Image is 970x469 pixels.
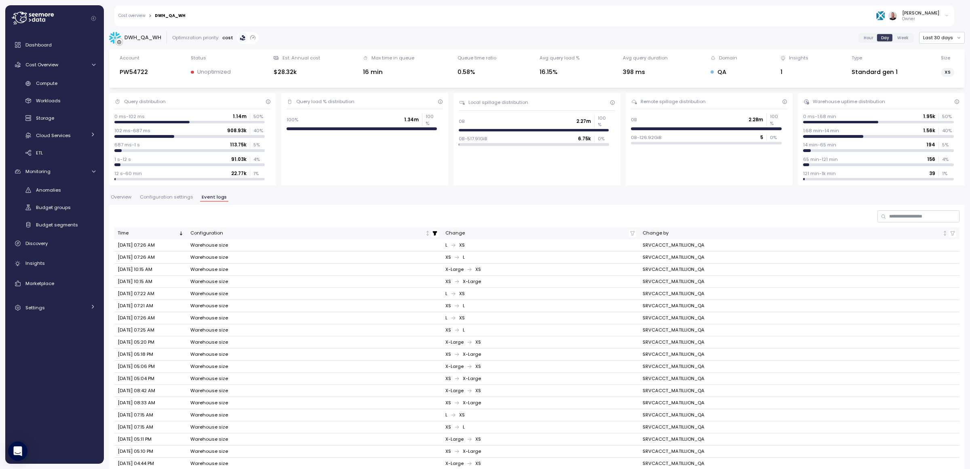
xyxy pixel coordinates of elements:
[643,230,941,237] div: Change by
[8,218,101,231] a: Budget segments
[445,339,637,346] div: X-Large XS
[445,266,637,273] div: X-Large XS
[187,397,442,409] td: Warehouse size
[187,228,442,239] th: ConfigurationNot sorted
[852,68,898,77] div: Standard gen 1
[902,10,939,16] div: [PERSON_NAME]
[118,460,154,467] span: [DATE] 04:44 PM
[118,387,155,394] span: [DATE] 08:42 AM
[8,129,101,142] a: Cloud Services
[118,315,155,321] span: [DATE] 07:26 AM
[789,55,808,61] div: Insights
[8,94,101,108] a: Workloads
[639,324,959,336] td: SRVCACCT_MATILLION_QA
[445,375,637,382] div: XS X-Large
[942,142,953,148] p: 5 %
[445,363,637,370] div: X-Large XS
[36,80,57,87] span: Compute
[445,460,637,467] div: X-Large XS
[445,436,637,443] div: X-Large XS
[803,142,836,148] p: 14 min-65 min
[190,230,424,237] div: Configuration
[253,127,265,134] p: 40 %
[36,97,61,104] span: Workloads
[118,448,153,454] span: [DATE] 05:10 PM
[187,324,442,336] td: Warehouse size
[202,195,227,199] span: Event logs
[926,142,935,148] p: 194
[598,135,609,142] p: 0 %
[639,312,959,324] td: SRVCACCT_MATILLION_QA
[578,135,591,142] p: 6.75k
[639,433,959,446] td: SRVCACCT_MATILLION_QA
[283,55,320,61] div: Est. Annual cost
[8,256,101,272] a: Insights
[641,98,706,105] div: Remote spillage distribution
[36,204,71,211] span: Budget groups
[639,446,959,458] td: SRVCACCT_MATILLION_QA
[120,68,148,77] div: PW54722
[445,351,637,358] div: XS X-Large
[118,399,155,406] span: [DATE] 08:33 AM
[425,230,430,236] div: Not sorted
[114,113,145,120] p: 0 ms-102 ms
[187,373,442,385] td: Warehouse size
[8,300,101,316] a: Settings
[888,11,897,20] img: ACg8ocLvvornSZte8hykj4Ql_Uo4KADYwCbdhP6l2wzgeKKnI41QWxw=s96-c
[631,134,662,141] p: 0B-126.92GiB
[114,127,150,134] p: 102 ms-687 ms
[639,288,959,300] td: SRVCACCT_MATILLION_QA
[445,242,637,249] div: L XS
[770,134,781,141] p: 0 %
[187,300,442,312] td: Warehouse size
[927,156,935,163] p: 156
[253,170,265,177] p: 1 %
[458,55,496,61] div: Queue time ratio
[118,254,155,260] span: [DATE] 07:26 AM
[118,375,154,382] span: [DATE] 05:04 PM
[803,156,838,163] p: 65 min-121 min
[253,113,265,120] p: 50 %
[118,230,177,237] div: Time
[114,156,131,163] p: 1 s-12 s
[187,276,442,288] td: Warehouse size
[803,127,839,134] p: 1.68 min-14 min
[445,412,637,419] div: L XS
[118,266,152,273] span: [DATE] 10:15 AM
[187,264,442,276] td: Warehouse size
[639,264,959,276] td: SRVCACCT_MATILLION_QA
[749,116,763,123] p: 2.28m
[197,68,231,76] p: Unoptimized
[639,336,959,349] td: SRVCACCT_MATILLION_QA
[8,442,27,461] div: Open Intercom Messenger
[426,113,437,127] p: 100 %
[124,34,161,42] div: DWH_QA_WH
[118,351,153,357] span: [DATE] 05:18 PM
[459,135,487,142] p: 0B-517.91GiB
[8,275,101,292] a: Marketplace
[187,239,442,251] td: Warehouse size
[187,433,442,446] td: Warehouse size
[8,77,101,90] a: Compute
[118,302,153,309] span: [DATE] 07:21 AM
[813,98,885,105] div: Warehouse uptime distribution
[36,222,78,228] span: Budget segments
[639,361,959,373] td: SRVCACCT_MATILLION_QA
[770,113,781,127] p: 100 %
[111,195,131,199] span: Overview
[639,276,959,288] td: SRVCACCT_MATILLION_QA
[118,242,155,248] span: [DATE] 07:26 AM
[8,57,101,73] a: Cost Overview
[897,35,909,41] span: Week
[8,201,101,214] a: Budget groups
[118,363,155,370] span: [DATE] 05:06 PM
[780,68,808,77] div: 1
[296,98,354,105] div: Query load % distribution
[623,68,668,77] div: 398 ms
[253,142,265,148] p: 5 %
[639,373,959,385] td: SRVCACCT_MATILLION_QA
[231,170,247,177] p: 22.77k
[623,55,668,61] div: Avg query duration
[942,230,948,236] div: Not sorted
[639,409,959,421] td: SRVCACCT_MATILLION_QA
